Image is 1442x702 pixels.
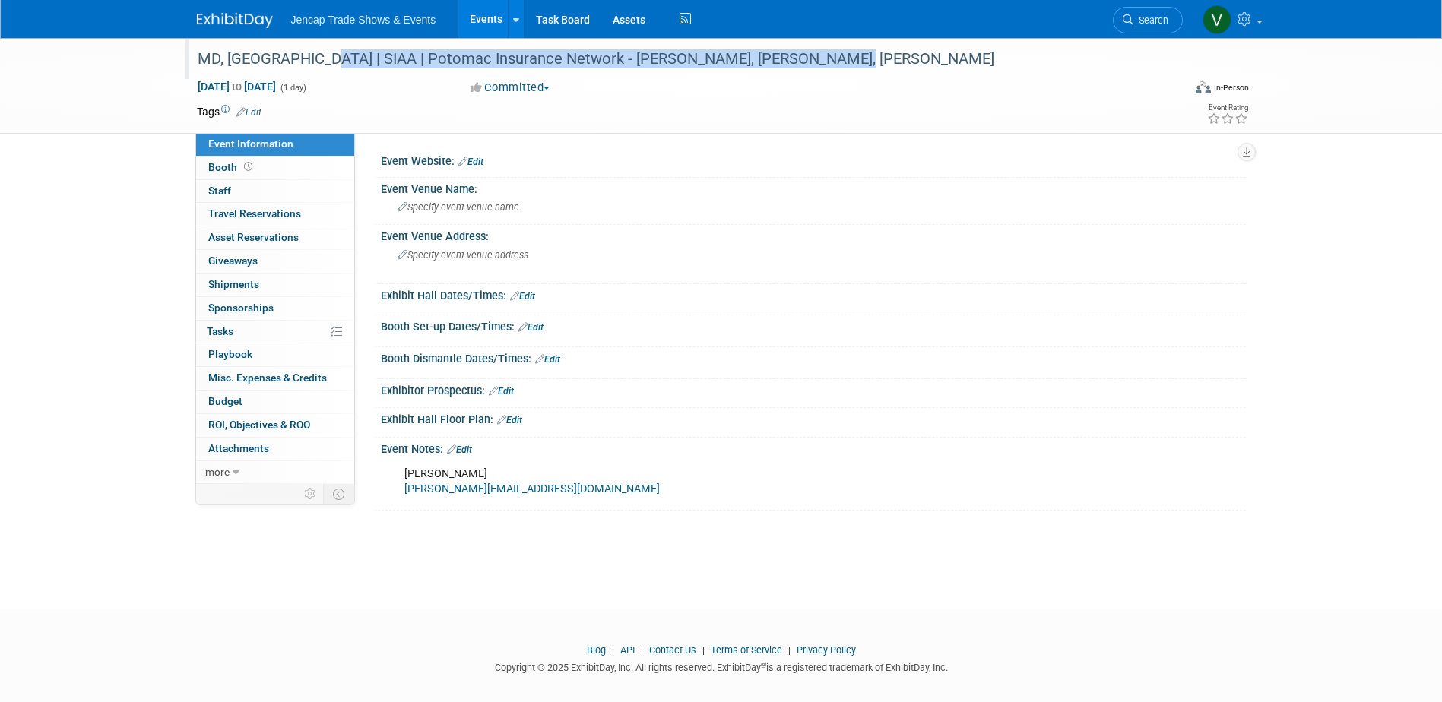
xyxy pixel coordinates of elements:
[208,207,301,220] span: Travel Reservations
[323,484,354,504] td: Toggle Event Tabs
[196,157,354,179] a: Booth
[297,484,324,504] td: Personalize Event Tab Strip
[497,415,522,425] a: Edit
[489,386,514,397] a: Edit
[711,644,782,656] a: Terms of Service
[192,46,1160,73] div: MD, [GEOGRAPHIC_DATA] | SIAA | Potomac Insurance Network - [PERSON_NAME], [PERSON_NAME], [PERSON_...
[230,81,244,93] span: to
[1203,5,1231,34] img: Vanessa O'Brien
[797,644,856,656] a: Privacy Policy
[587,644,606,656] a: Blog
[381,150,1246,169] div: Event Website:
[279,83,306,93] span: (1 day)
[196,250,354,273] a: Giveaways
[1207,104,1248,112] div: Event Rating
[381,284,1246,304] div: Exhibit Hall Dates/Times:
[205,466,230,478] span: more
[784,644,794,656] span: |
[1113,7,1183,33] a: Search
[196,203,354,226] a: Travel Reservations
[291,14,436,26] span: Jencap Trade Shows & Events
[196,274,354,296] a: Shipments
[196,321,354,343] a: Tasks
[236,107,261,118] a: Edit
[649,644,696,656] a: Contact Us
[381,408,1246,428] div: Exhibit Hall Floor Plan:
[381,225,1246,244] div: Event Venue Address:
[1133,14,1168,26] span: Search
[207,325,233,337] span: Tasks
[208,372,327,384] span: Misc. Expenses & Credits
[208,442,269,454] span: Attachments
[196,297,354,320] a: Sponsorships
[510,291,535,302] a: Edit
[196,367,354,390] a: Misc. Expenses & Credits
[197,80,277,93] span: [DATE] [DATE]
[381,315,1246,335] div: Booth Set-up Dates/Times:
[208,278,259,290] span: Shipments
[208,138,293,150] span: Event Information
[620,644,635,656] a: API
[447,444,472,455] a: Edit
[398,201,519,213] span: Specify event venue name
[458,157,483,167] a: Edit
[196,391,354,413] a: Budget
[196,180,354,203] a: Staff
[381,178,1246,197] div: Event Venue Name:
[208,302,274,314] span: Sponsorships
[381,347,1246,367] div: Booth Dismantle Dates/Times:
[196,414,354,437] a: ROI, Objectives & ROO
[404,482,660,495] a: [PERSON_NAME][EMAIL_ADDRESS][DOMAIN_NAME]
[196,133,354,156] a: Event Information
[196,461,354,484] a: more
[208,231,299,243] span: Asset Reservations
[637,644,647,656] span: |
[208,348,252,360] span: Playbook
[465,80,556,96] button: Committed
[394,459,1079,504] div: [PERSON_NAME]
[208,419,310,431] span: ROI, Objectives & ROO
[208,395,242,407] span: Budget
[398,249,528,261] span: Specify event venue address
[608,644,618,656] span: |
[197,104,261,119] td: Tags
[699,644,708,656] span: |
[381,379,1246,399] div: Exhibitor Prospectus:
[208,255,258,267] span: Giveaways
[208,161,255,173] span: Booth
[381,438,1246,457] div: Event Notes:
[241,161,255,172] span: Booth not reserved yet
[1196,81,1211,93] img: Format-Inperson.png
[197,13,273,28] img: ExhibitDay
[1093,79,1250,102] div: Event Format
[196,226,354,249] a: Asset Reservations
[196,438,354,460] a: Attachments
[518,322,544,333] a: Edit
[535,354,560,365] a: Edit
[761,661,766,669] sup: ®
[196,343,354,366] a: Playbook
[208,185,231,197] span: Staff
[1213,82,1249,93] div: In-Person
